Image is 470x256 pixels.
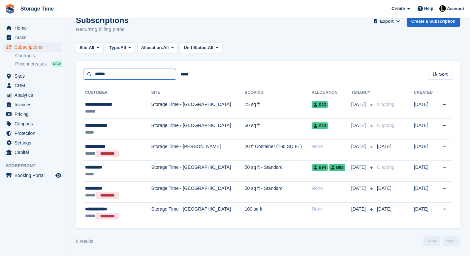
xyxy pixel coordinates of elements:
[15,33,54,42] span: Tasks
[18,3,56,14] a: Storage Time
[89,44,94,51] span: All
[15,60,62,67] a: Price increases NEW
[329,164,345,171] span: B93
[312,164,328,171] span: B94
[15,61,47,67] span: Price increases
[414,119,436,140] td: [DATE]
[414,161,436,182] td: [DATE]
[79,44,89,51] span: Site:
[106,42,135,53] button: Type: All
[377,144,392,149] span: [DATE]
[312,206,351,213] div: None
[245,182,312,203] td: 50 sq ft - Standard
[5,4,15,14] img: stora-icon-8386f47178a22dfd0bd8f6a31ec36ba5ce8667c1dd55bd0f319d3a0aa187defe.svg
[351,88,374,98] th: Tenancy
[377,165,394,170] span: Ongoing
[15,90,54,100] span: Analytics
[377,123,394,128] span: Ongoing
[439,71,448,78] span: Sort
[151,98,245,119] td: Storage Time - [GEOGRAPHIC_DATA]
[312,185,351,192] div: None
[15,42,54,52] span: Subscriptions
[372,16,401,27] button: Export
[3,100,62,109] a: menu
[151,182,245,203] td: Storage Time - [GEOGRAPHIC_DATA]
[392,5,405,12] span: Create
[3,171,62,180] a: menu
[351,122,367,129] span: [DATE]
[245,119,312,140] td: 50 sq ft
[54,171,62,179] a: Preview store
[351,143,367,150] span: [DATE]
[3,148,62,157] a: menu
[15,171,54,180] span: Booking Portal
[3,129,62,138] a: menu
[15,53,62,59] a: Contracts
[138,42,178,53] button: Allocation: All
[120,44,126,51] span: All
[180,42,222,53] button: Unit Status: All
[423,236,440,246] a: Previous
[51,61,62,67] div: NEW
[380,18,393,25] span: Export
[424,5,433,12] span: Help
[3,81,62,90] a: menu
[15,138,54,147] span: Settings
[377,186,392,191] span: [DATE]
[443,236,460,246] a: Next
[414,98,436,119] td: [DATE]
[377,206,392,212] span: [DATE]
[76,26,129,33] p: Recurring billing plans
[15,100,54,109] span: Invoices
[110,44,121,51] span: Type:
[414,88,436,98] th: Created
[151,88,245,98] th: Site
[245,161,312,182] td: 50 sq ft - Standard
[422,236,461,246] nav: Page
[351,101,367,108] span: [DATE]
[15,119,54,128] span: Coupons
[151,119,245,140] td: Storage Time - [GEOGRAPHIC_DATA]
[414,182,436,203] td: [DATE]
[312,101,328,108] span: D12
[245,202,312,223] td: 100 sq ft
[151,140,245,161] td: Storage Time - [PERSON_NAME]
[141,44,163,51] span: Allocation:
[151,161,245,182] td: Storage Time - [GEOGRAPHIC_DATA]
[351,164,367,171] span: [DATE]
[15,81,54,90] span: CRM
[312,143,351,150] div: None
[84,88,151,98] th: Customer
[15,129,54,138] span: Protection
[439,5,446,12] img: Laaibah Sarwar
[3,110,62,119] a: menu
[245,140,312,161] td: 20 ft Container (160 SQ FT)
[15,23,54,33] span: Home
[208,44,213,51] span: All
[3,33,62,42] a: menu
[312,88,351,98] th: Allocation
[6,163,66,169] span: Storefront
[76,16,129,25] h1: Subscriptions
[312,122,328,129] span: A14
[151,202,245,223] td: Storage Time - [GEOGRAPHIC_DATA]
[447,6,464,12] span: Account
[3,138,62,147] a: menu
[15,110,54,119] span: Pricing
[184,44,208,51] span: Unit Status:
[414,140,436,161] td: [DATE]
[76,42,103,53] button: Site: All
[163,44,169,51] span: All
[3,119,62,128] a: menu
[245,98,312,119] td: 75 sq ft
[351,185,367,192] span: [DATE]
[15,148,54,157] span: Capital
[3,42,62,52] a: menu
[3,90,62,100] a: menu
[414,202,436,223] td: [DATE]
[3,23,62,33] a: menu
[377,102,394,107] span: Ongoing
[15,71,54,81] span: Sites
[76,238,93,245] div: 6 results
[3,71,62,81] a: menu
